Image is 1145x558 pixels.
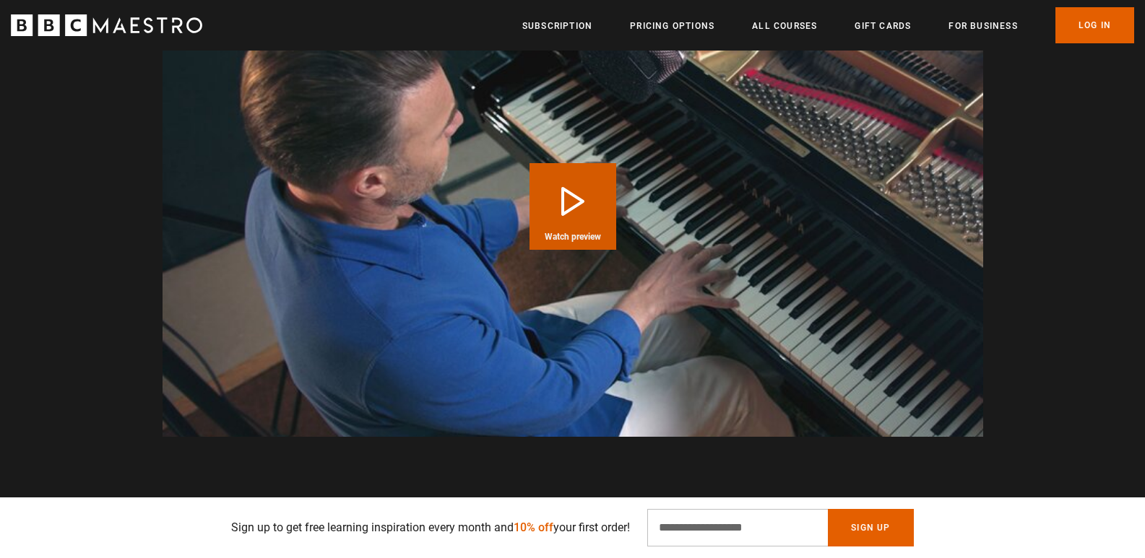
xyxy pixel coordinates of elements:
[752,19,817,33] a: All Courses
[530,163,616,250] button: Play Course overview for Songwriting with Gary Barlow
[293,494,852,525] h2: Lesson plan (29)
[828,509,913,546] button: Sign Up
[11,14,202,36] svg: BBC Maestro
[522,7,1134,43] nav: Primary
[949,19,1017,33] a: For business
[630,19,714,33] a: Pricing Options
[522,19,592,33] a: Subscription
[514,520,553,534] span: 10% off
[231,519,630,536] p: Sign up to get free learning inspiration every month and your first order!
[855,19,911,33] a: Gift Cards
[1055,7,1134,43] a: Log In
[545,232,601,241] span: Watch preview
